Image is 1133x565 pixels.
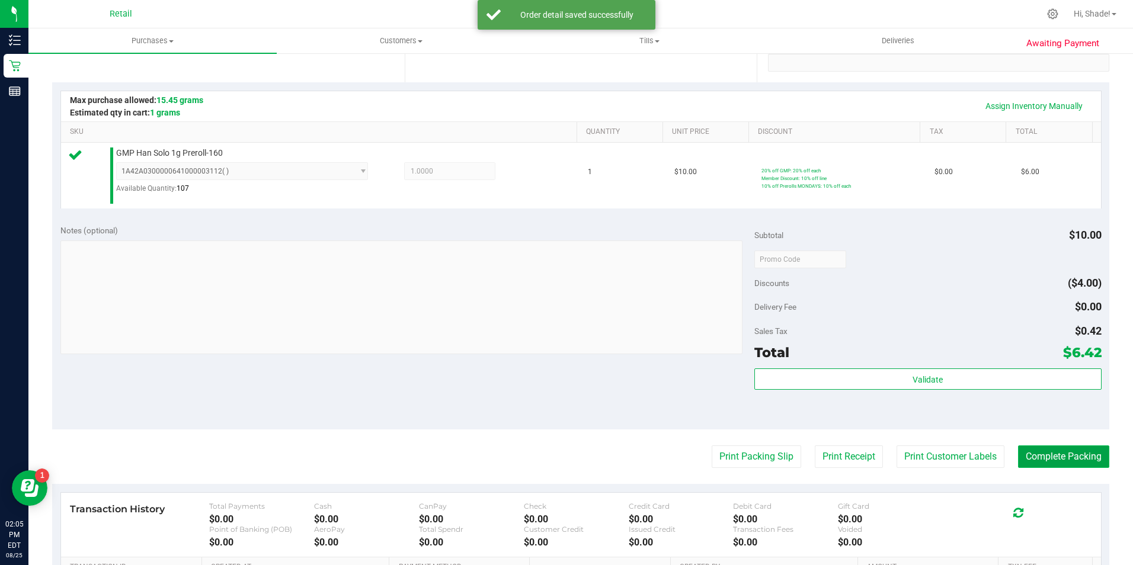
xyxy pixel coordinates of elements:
[524,525,629,534] div: Customer Credit
[712,445,801,468] button: Print Packing Slip
[629,502,734,511] div: Credit Card
[754,344,789,361] span: Total
[35,468,49,483] iframe: Resource center unread badge
[314,537,419,548] div: $0.00
[1063,344,1102,361] span: $6.42
[28,36,277,46] span: Purchases
[754,368,1102,390] button: Validate
[116,180,382,203] div: Available Quantity:
[156,95,203,105] span: 15.45 grams
[116,147,223,159] span: GMP Han Solo 1g Preroll-160
[629,513,734,525] div: $0.00
[733,525,838,534] div: Transaction Fees
[5,519,23,551] p: 02:05 PM EDT
[897,445,1004,468] button: Print Customer Labels
[524,537,629,548] div: $0.00
[774,28,1022,53] a: Deliveries
[507,9,646,21] div: Order detail saved successfully
[733,502,838,511] div: Debit Card
[629,537,734,548] div: $0.00
[1074,9,1110,18] span: Hi, Shade!
[838,513,943,525] div: $0.00
[815,445,883,468] button: Print Receipt
[524,502,629,511] div: Check
[1075,325,1102,337] span: $0.42
[110,9,132,19] span: Retail
[758,127,916,137] a: Discount
[209,502,314,511] div: Total Payments
[930,127,1001,137] a: Tax
[1016,127,1087,137] a: Total
[913,375,943,384] span: Validate
[1026,37,1099,50] span: Awaiting Payment
[761,168,821,174] span: 20% off GMP: 20% off each
[838,537,943,548] div: $0.00
[754,272,789,294] span: Discounts
[314,525,419,534] div: AeroPay
[526,36,773,46] span: Tills
[150,108,180,117] span: 1 grams
[9,85,21,97] inline-svg: Reports
[934,166,953,178] span: $0.00
[70,127,572,137] a: SKU
[277,28,525,53] a: Customers
[866,36,930,46] span: Deliveries
[761,183,851,189] span: 10% off Prerolls MONDAYS: 10% off each
[419,525,524,534] div: Total Spendr
[761,175,827,181] span: Member Discount: 10% off line
[277,36,524,46] span: Customers
[672,127,744,137] a: Unit Price
[1069,229,1102,241] span: $10.00
[9,60,21,72] inline-svg: Retail
[733,537,838,548] div: $0.00
[674,166,697,178] span: $10.00
[978,96,1090,116] a: Assign Inventory Manually
[28,28,277,53] a: Purchases
[419,502,524,511] div: CanPay
[586,127,658,137] a: Quantity
[838,502,943,511] div: Gift Card
[588,166,592,178] span: 1
[209,513,314,525] div: $0.00
[209,537,314,548] div: $0.00
[60,226,118,235] span: Notes (optional)
[314,513,419,525] div: $0.00
[754,251,846,268] input: Promo Code
[419,537,524,548] div: $0.00
[524,513,629,525] div: $0.00
[1045,8,1060,20] div: Manage settings
[5,551,23,560] p: 08/25
[526,28,774,53] a: Tills
[419,513,524,525] div: $0.00
[754,230,783,240] span: Subtotal
[12,470,47,506] iframe: Resource center
[314,502,419,511] div: Cash
[70,108,180,117] span: Estimated qty in cart:
[838,525,943,534] div: Voided
[209,525,314,534] div: Point of Banking (POB)
[1021,166,1039,178] span: $6.00
[733,513,838,525] div: $0.00
[1068,277,1102,289] span: ($4.00)
[754,326,788,336] span: Sales Tax
[9,34,21,46] inline-svg: Inventory
[1075,300,1102,313] span: $0.00
[70,95,203,105] span: Max purchase allowed:
[629,525,734,534] div: Issued Credit
[177,184,189,192] span: 107
[1018,445,1109,468] button: Complete Packing
[754,302,796,312] span: Delivery Fee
